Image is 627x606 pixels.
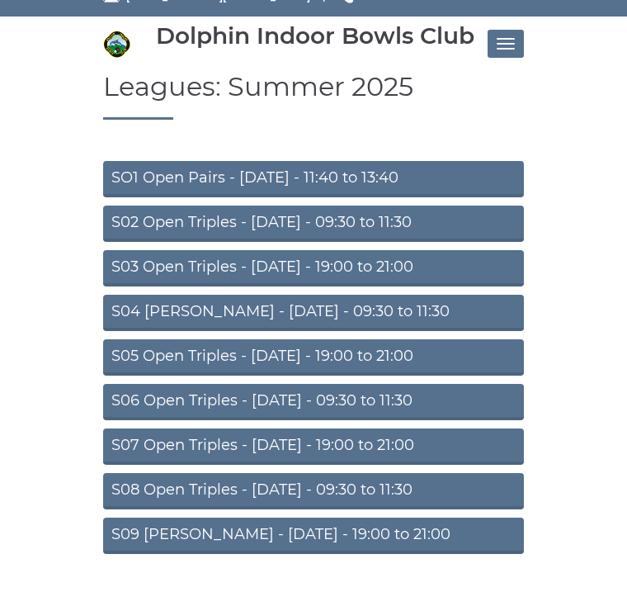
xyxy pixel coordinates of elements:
[103,474,524,510] a: S08 Open Triples - [DATE] - 09:30 to 11:30
[156,24,474,50] div: Dolphin Indoor Bowls Club
[488,31,524,59] button: Toggle navigation
[103,429,524,466] a: S07 Open Triples - [DATE] - 19:00 to 21:00
[103,296,524,332] a: S04 [PERSON_NAME] - [DATE] - 09:30 to 11:30
[103,251,524,287] a: S03 Open Triples - [DATE] - 19:00 to 21:00
[103,206,524,243] a: S02 Open Triples - [DATE] - 09:30 to 11:30
[103,31,130,59] img: Dolphin Indoor Bowls Club
[103,73,524,121] h1: Leagues: Summer 2025
[103,518,524,555] a: S09 [PERSON_NAME] - [DATE] - 19:00 to 21:00
[103,385,524,421] a: S06 Open Triples - [DATE] - 09:30 to 11:30
[103,340,524,376] a: S05 Open Triples - [DATE] - 19:00 to 21:00
[103,162,524,198] a: SO1 Open Pairs - [DATE] - 11:40 to 13:40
